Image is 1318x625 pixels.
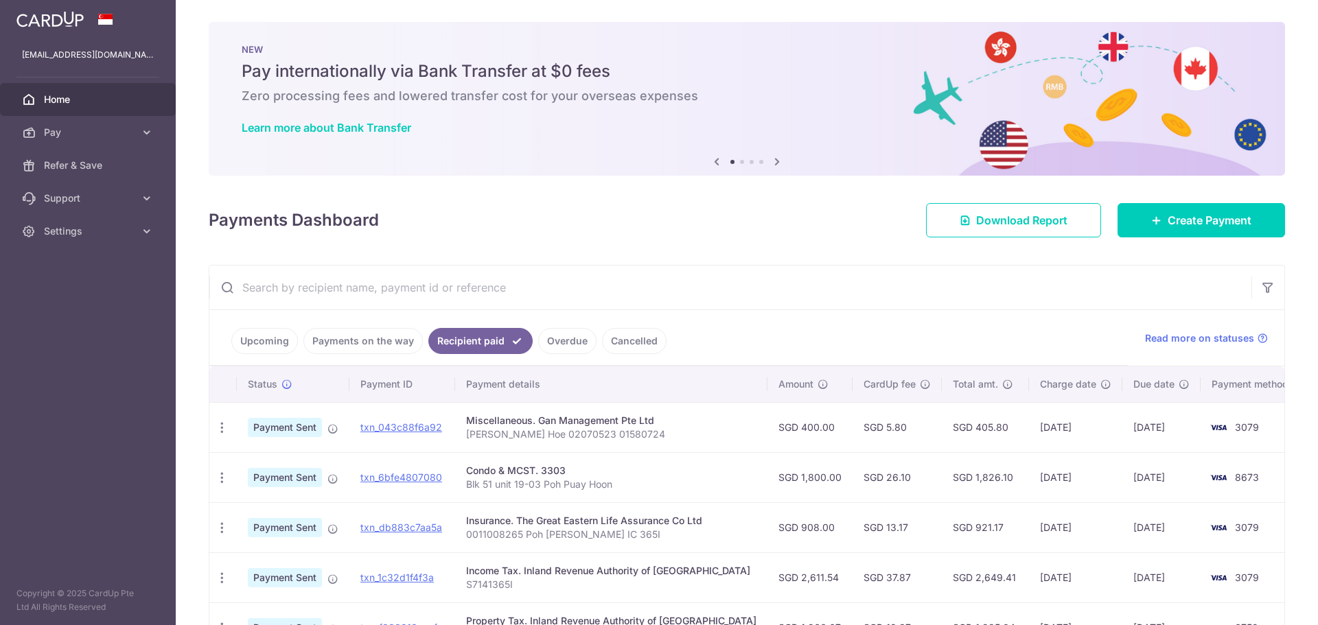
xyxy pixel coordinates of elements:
[248,568,322,587] span: Payment Sent
[466,564,756,578] div: Income Tax. Inland Revenue Authority of [GEOGRAPHIC_DATA]
[1118,203,1285,237] a: Create Payment
[926,203,1101,237] a: Download Report
[1168,212,1251,228] span: Create Payment
[44,224,135,238] span: Settings
[1235,421,1259,433] span: 3079
[1145,331,1254,345] span: Read more on statuses
[360,571,434,583] a: txn_1c32d1f4f3a
[976,212,1067,228] span: Download Report
[1122,452,1201,502] td: [DATE]
[767,402,853,452] td: SGD 400.00
[1122,552,1201,602] td: [DATE]
[466,464,756,477] div: Condo & MCST. 3303
[360,521,442,533] a: txn_db883c7aa5a
[466,578,756,591] p: S7141365I
[22,48,154,62] p: [EMAIL_ADDRESS][DOMAIN_NAME]
[942,502,1029,552] td: SGD 921.17
[1235,471,1259,483] span: 8673
[360,421,442,433] a: txn_043c88f6a92
[466,528,756,541] p: 0011008265 Poh [PERSON_NAME] IC 365I
[953,377,998,391] span: Total amt.
[778,377,813,391] span: Amount
[853,402,942,452] td: SGD 5.80
[428,328,533,354] a: Recipient paid
[942,452,1029,502] td: SGD 1,826.10
[248,418,322,437] span: Payment Sent
[1235,521,1259,533] span: 3079
[466,514,756,528] div: Insurance. The Great Eastern Life Assurance Co Ltd
[1201,366,1305,402] th: Payment method
[1029,502,1122,552] td: [DATE]
[853,552,942,602] td: SGD 37.87
[1122,402,1201,452] td: [DATE]
[767,452,853,502] td: SGD 1,800.00
[242,60,1252,82] h5: Pay internationally via Bank Transfer at $0 fees
[602,328,667,354] a: Cancelled
[1205,419,1232,436] img: Bank Card
[349,366,455,402] th: Payment ID
[231,328,298,354] a: Upcoming
[1205,469,1232,486] img: Bank Card
[1029,452,1122,502] td: [DATE]
[942,552,1029,602] td: SGD 2,649.41
[1122,502,1201,552] td: [DATE]
[242,44,1252,55] p: NEW
[864,377,916,391] span: CardUp fee
[853,502,942,552] td: SGD 13.17
[16,11,84,27] img: CardUp
[44,191,135,205] span: Support
[360,471,442,483] a: txn_6bfe4807080
[248,377,277,391] span: Status
[44,126,135,139] span: Pay
[1235,571,1259,583] span: 3079
[209,22,1285,176] img: Bank transfer banner
[1029,402,1122,452] td: [DATE]
[248,468,322,487] span: Payment Sent
[242,88,1252,104] h6: Zero processing fees and lowered transfer cost for your overseas expenses
[44,93,135,106] span: Home
[538,328,597,354] a: Overdue
[466,414,756,427] div: Miscellaneous. Gan Management Pte Ltd
[44,158,135,172] span: Refer & Save
[455,366,767,402] th: Payment details
[1133,377,1175,391] span: Due date
[767,552,853,602] td: SGD 2,611.54
[209,208,379,233] h4: Payments Dashboard
[242,121,411,134] a: Learn more about Bank Transfer
[767,502,853,552] td: SGD 908.00
[1040,377,1096,391] span: Charge date
[248,518,322,537] span: Payment Sent
[303,328,423,354] a: Payments on the way
[1205,519,1232,536] img: Bank Card
[1230,584,1304,618] iframe: Opens a widget where you can find more information
[1029,552,1122,602] td: [DATE]
[942,402,1029,452] td: SGD 405.80
[1205,569,1232,586] img: Bank Card
[466,477,756,491] p: Blk 51 unit 19-03 Poh Puay Hoon
[1145,331,1268,345] a: Read more on statuses
[209,266,1251,309] input: Search by recipient name, payment id or reference
[853,452,942,502] td: SGD 26.10
[466,427,756,441] p: [PERSON_NAME] Hoe 02070523 01580724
